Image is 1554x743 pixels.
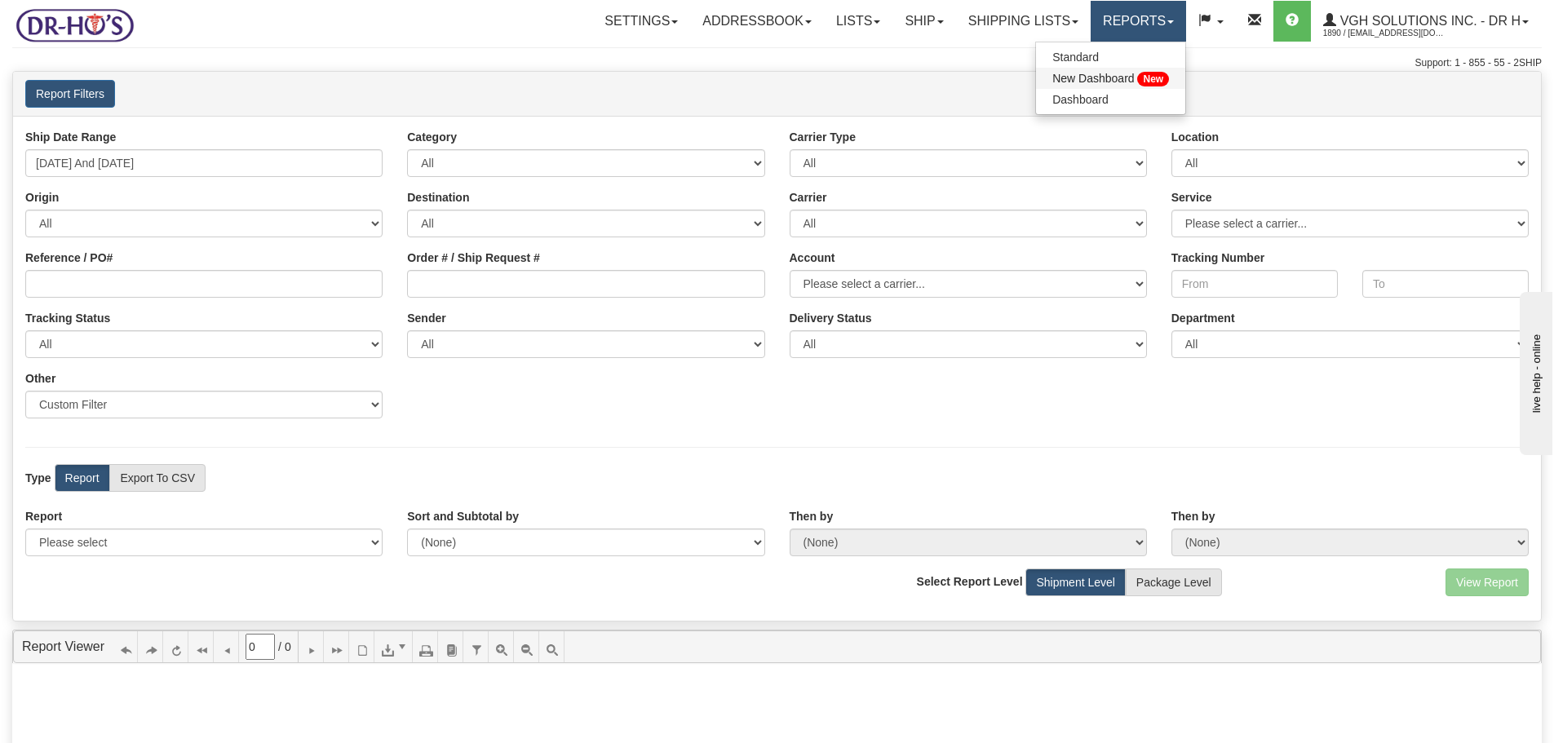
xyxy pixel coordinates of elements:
[1126,568,1222,596] label: Package Level
[407,508,519,524] label: Sort and Subtotal by
[1171,189,1212,206] label: Service
[25,310,110,326] label: Tracking Status
[109,464,206,492] label: Export To CSV
[407,189,469,206] label: Destination
[790,310,872,326] label: Please ensure data set in report has been RECENTLY tracked from your Shipment History
[12,14,151,26] div: live help - online
[690,1,824,42] a: Addressbook
[790,508,834,524] label: Then by
[407,310,445,326] label: Sender
[1362,270,1529,298] input: To
[892,1,955,42] a: Ship
[1036,89,1185,110] a: Dashboard
[1311,1,1541,42] a: VGH Solutions Inc. - Dr H 1890 / [EMAIL_ADDRESS][DOMAIN_NAME]
[55,464,110,492] label: Report
[956,1,1091,42] a: Shipping lists
[25,508,62,524] label: Report
[1171,508,1215,524] label: Then by
[1171,310,1235,326] label: Department
[1323,25,1446,42] span: 1890 / [EMAIL_ADDRESS][DOMAIN_NAME]
[824,1,892,42] a: Lists
[407,129,457,145] label: Category
[917,573,1023,590] label: Select Report Level
[1052,51,1099,64] span: Standard
[1171,129,1219,145] label: Location
[22,639,104,653] a: Report Viewer
[407,250,540,266] label: Order # / Ship Request #
[1052,72,1134,85] span: New Dashboard
[1336,14,1521,28] span: VGH Solutions Inc. - Dr H
[1171,250,1264,266] label: Tracking Number
[1446,568,1529,596] button: View Report
[25,370,55,387] label: Other
[25,80,115,108] button: Report Filters
[25,129,116,145] label: Ship Date Range
[1036,68,1185,89] a: New Dashboard New
[790,250,835,266] label: Account
[1171,270,1338,298] input: From
[12,56,1542,70] div: Support: 1 - 855 - 55 - 2SHIP
[1025,568,1126,596] label: Shipment Level
[1036,46,1185,68] a: Standard
[1137,72,1169,86] span: New
[25,189,59,206] label: Origin
[790,129,856,145] label: Carrier Type
[1091,1,1186,42] a: Reports
[278,639,281,655] span: /
[790,189,827,206] label: Carrier
[25,470,51,486] label: Type
[12,4,137,46] img: logo1890.jpg
[790,330,1147,358] select: Please ensure data set in report has been RECENTLY tracked from your Shipment History
[592,1,690,42] a: Settings
[1052,93,1109,106] span: Dashboard
[1516,288,1552,454] iframe: chat widget
[285,639,291,655] span: 0
[25,250,113,266] label: Reference / PO#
